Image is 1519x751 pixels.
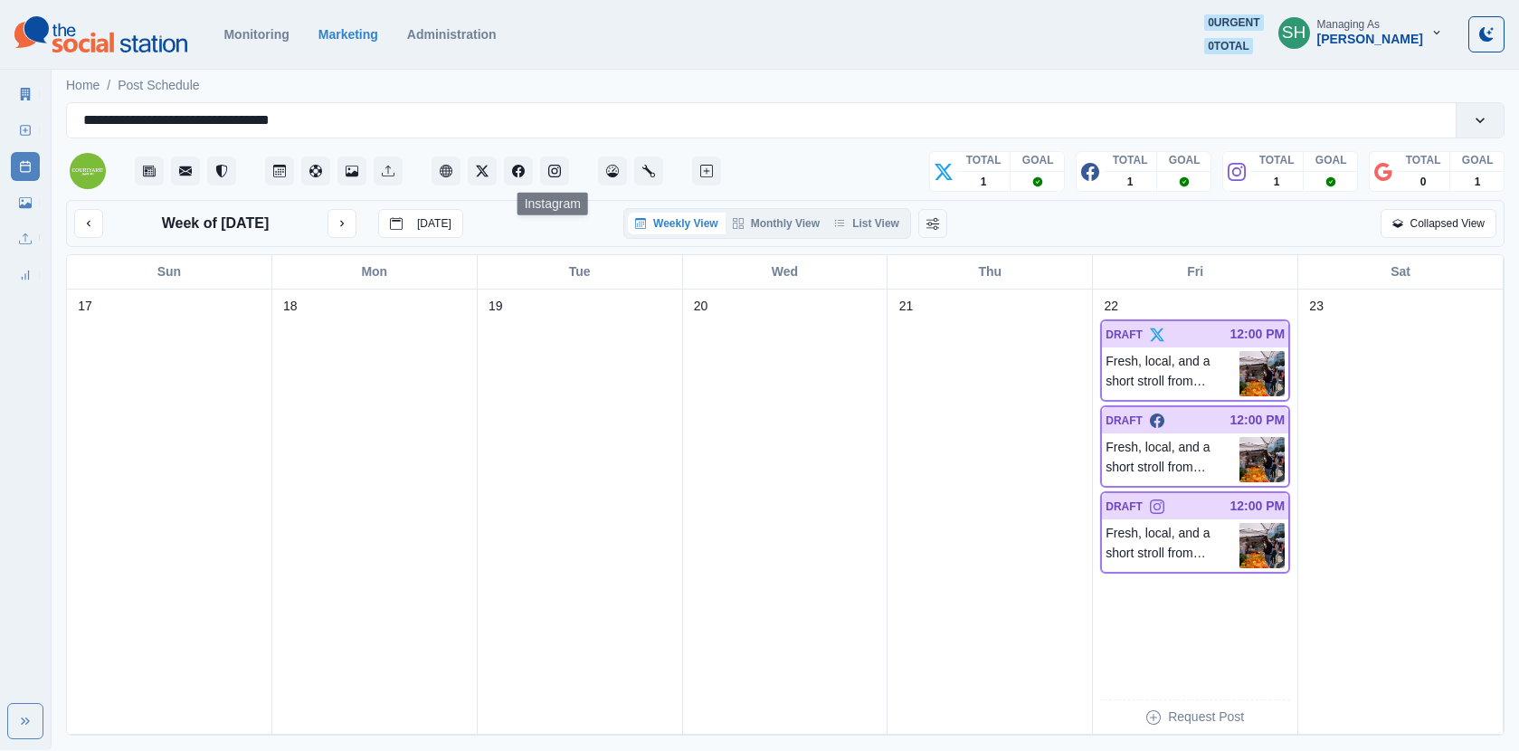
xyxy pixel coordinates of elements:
[318,27,378,42] a: Marketing
[489,297,503,316] p: 19
[468,157,497,185] button: Twitter
[11,224,40,253] a: Uploads
[1282,11,1306,54] div: Sara Haas
[1106,413,1143,429] p: DRAFT
[417,217,451,230] p: [DATE]
[504,157,533,185] button: Facebook
[374,157,403,185] button: Uploads
[540,157,569,185] button: Instagram
[1309,297,1324,316] p: 23
[634,157,663,185] button: Administration
[1274,174,1280,190] p: 1
[67,255,272,289] div: Sun
[1239,351,1285,396] img: gpelvarsy6gjidjmsgbg
[598,157,627,185] button: Dashboard
[11,188,40,217] a: Media Library
[1106,351,1239,396] p: Fresh, local, and a short stroll from here! Visit the [GEOGRAPHIC_DATA] Farmers Market every [DAT...
[162,213,270,234] p: Week of [DATE]
[827,213,907,234] button: List View
[1475,174,1481,190] p: 1
[1093,255,1298,289] div: Fri
[1106,523,1239,568] p: Fresh, local, and a short stroll from here! Visit the [GEOGRAPHIC_DATA] Farmers Market every [DAT...
[7,703,43,739] button: Expand
[1239,437,1285,482] img: gpelvarsy6gjidjmsgbg
[1229,325,1285,344] p: 12:00 PM
[683,255,888,289] div: Wed
[337,157,366,185] button: Media Library
[1468,16,1505,52] button: Toggle Mode
[478,255,683,289] div: Tue
[78,297,92,316] p: 17
[107,76,110,95] span: /
[1317,18,1380,31] div: Managing As
[1113,152,1148,168] p: TOTAL
[1298,255,1504,289] div: Sat
[1204,38,1253,54] span: 0 total
[726,213,827,234] button: Monthly View
[1022,152,1054,168] p: GOAL
[1106,327,1143,343] p: DRAFT
[11,261,40,290] a: Review Summary
[66,76,100,95] a: Home
[135,157,164,185] button: Stream
[11,152,40,181] a: Post Schedule
[11,80,40,109] a: Marketing Summary
[692,157,721,185] button: Create New Post
[918,209,947,238] button: Change View Order
[628,213,726,234] button: Weekly View
[1168,708,1244,727] p: Request Post
[1315,152,1347,168] p: GOAL
[1239,523,1285,568] img: gpelvarsy6gjidjmsgbg
[694,297,708,316] p: 20
[70,153,106,189] img: 1633078323597988
[14,16,187,52] img: logoTextSVG.62801f218bc96a9b266caa72a09eb111.svg
[272,255,478,289] div: Mon
[1204,14,1263,31] span: 0 urgent
[223,27,289,42] a: Monitoring
[1169,152,1201,168] p: GOAL
[407,27,497,42] a: Administration
[432,157,460,185] button: Client Website
[1420,174,1427,190] p: 0
[171,157,200,185] button: Messages
[11,116,40,145] a: New Post
[328,209,356,238] button: next month
[1106,437,1239,482] p: Fresh, local, and a short stroll from here! Visit the [GEOGRAPHIC_DATA] Farmers Market every [DAT...
[283,297,298,316] p: 18
[301,157,330,185] button: Content Pool
[66,76,200,95] nav: breadcrumb
[265,157,294,185] button: Post Schedule
[118,76,199,95] a: Post Schedule
[74,209,103,238] button: previous month
[207,157,236,185] button: Reviews
[1406,152,1441,168] p: TOTAL
[1229,497,1285,516] p: 12:00 PM
[1317,32,1423,47] div: [PERSON_NAME]
[888,255,1093,289] div: Thu
[899,297,914,316] p: 21
[981,174,987,190] p: 1
[1462,152,1494,168] p: GOAL
[1106,499,1143,515] p: DRAFT
[966,152,1002,168] p: TOTAL
[1264,14,1457,51] button: Managing As[PERSON_NAME]
[378,209,463,238] button: go to today
[1259,152,1295,168] p: TOTAL
[1104,297,1118,316] p: 22
[1229,411,1285,430] p: 12:00 PM
[1381,209,1497,238] button: Collapsed View
[1127,174,1134,190] p: 1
